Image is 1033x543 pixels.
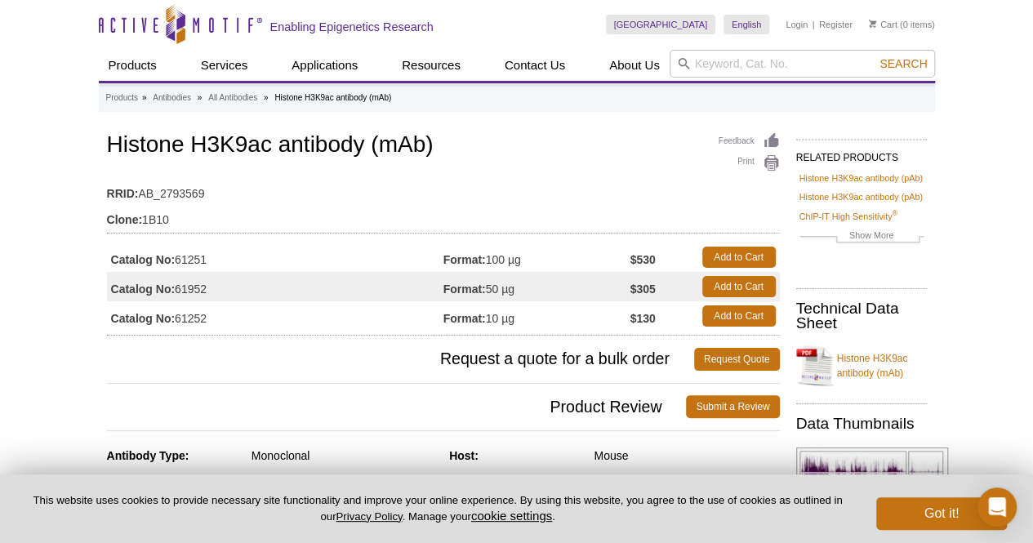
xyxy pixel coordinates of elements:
[875,56,932,71] button: Search
[336,510,402,523] a: Privacy Policy
[107,212,143,227] strong: Clone:
[630,311,655,326] strong: $130
[869,15,935,34] li: (0 items)
[799,189,923,204] a: Histone H3K9ac antibody (pAb)
[107,348,694,371] span: Request a quote for a bulk order
[443,301,630,331] td: 10 µg
[869,19,897,30] a: Cart
[879,57,927,70] span: Search
[471,509,552,523] button: cookie settings
[719,154,780,172] a: Print
[606,15,716,34] a: [GEOGRAPHIC_DATA]
[107,176,780,203] td: AB_2793569
[111,311,176,326] strong: Catalog No:
[107,132,780,160] h1: Histone H3K9ac antibody (mAb)
[191,50,258,81] a: Services
[724,15,769,34] a: English
[796,447,948,509] img: Histone H3K9ac antibody (mAb) tested by ChIP-Seq.
[107,449,189,462] strong: Antibody Type:
[107,395,687,418] span: Product Review
[796,341,927,390] a: Histone H3K9ac antibody (mAb)
[252,448,437,463] div: Monoclonal
[107,272,443,301] td: 61952
[813,15,815,34] li: |
[892,209,897,217] sup: ®
[443,311,486,326] strong: Format:
[702,305,776,327] a: Add to Cart
[208,91,257,105] a: All Antibodies
[111,252,176,267] strong: Catalog No:
[443,252,486,267] strong: Format:
[274,93,391,102] li: Histone H3K9ac antibody (mAb)
[449,449,479,462] strong: Host:
[630,252,655,267] strong: $530
[799,171,923,185] a: Histone H3K9ac antibody (pAb)
[799,209,897,224] a: ChIP-IT High Sensitivity®
[153,91,191,105] a: Antibodies
[264,93,269,102] li: »
[819,19,853,30] a: Register
[694,348,780,371] a: Request Quote
[443,272,630,301] td: 50 µg
[392,50,470,81] a: Resources
[142,93,147,102] li: »
[796,416,927,431] h2: Data Thumbnails
[443,243,630,272] td: 100 µg
[686,395,779,418] a: Submit a Review
[107,301,443,331] td: 61252
[702,276,776,297] a: Add to Cart
[107,203,780,229] td: 1B10
[107,243,443,272] td: 61251
[702,247,776,268] a: Add to Cart
[594,448,779,463] div: Mouse
[443,282,486,296] strong: Format:
[270,20,434,34] h2: Enabling Epigenetics Research
[876,497,1007,530] button: Got it!
[26,493,849,524] p: This website uses cookies to provide necessary site functionality and improve your online experie...
[670,50,935,78] input: Keyword, Cat. No.
[599,50,670,81] a: About Us
[107,186,139,201] strong: RRID:
[198,93,203,102] li: »
[869,20,876,28] img: Your Cart
[719,132,780,150] a: Feedback
[282,50,367,81] a: Applications
[106,91,138,105] a: Products
[977,487,1017,527] div: Open Intercom Messenger
[799,228,924,247] a: Show More
[99,50,167,81] a: Products
[786,19,808,30] a: Login
[796,139,927,168] h2: RELATED PRODUCTS
[630,282,655,296] strong: $305
[796,301,927,331] h2: Technical Data Sheet
[495,50,575,81] a: Contact Us
[111,282,176,296] strong: Catalog No:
